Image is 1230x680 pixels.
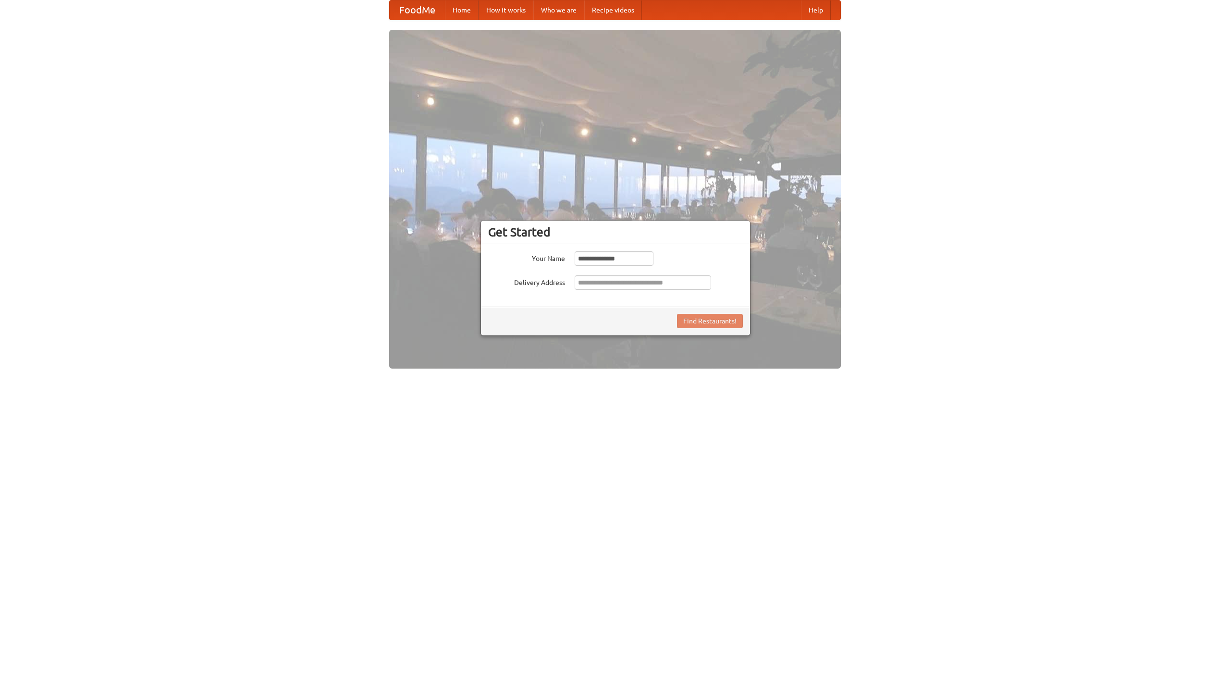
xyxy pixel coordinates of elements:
a: Recipe videos [584,0,642,20]
a: Home [445,0,479,20]
button: Find Restaurants! [677,314,743,328]
a: Help [801,0,831,20]
h3: Get Started [488,225,743,239]
label: Your Name [488,251,565,263]
a: Who we are [533,0,584,20]
a: How it works [479,0,533,20]
label: Delivery Address [488,275,565,287]
a: FoodMe [390,0,445,20]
